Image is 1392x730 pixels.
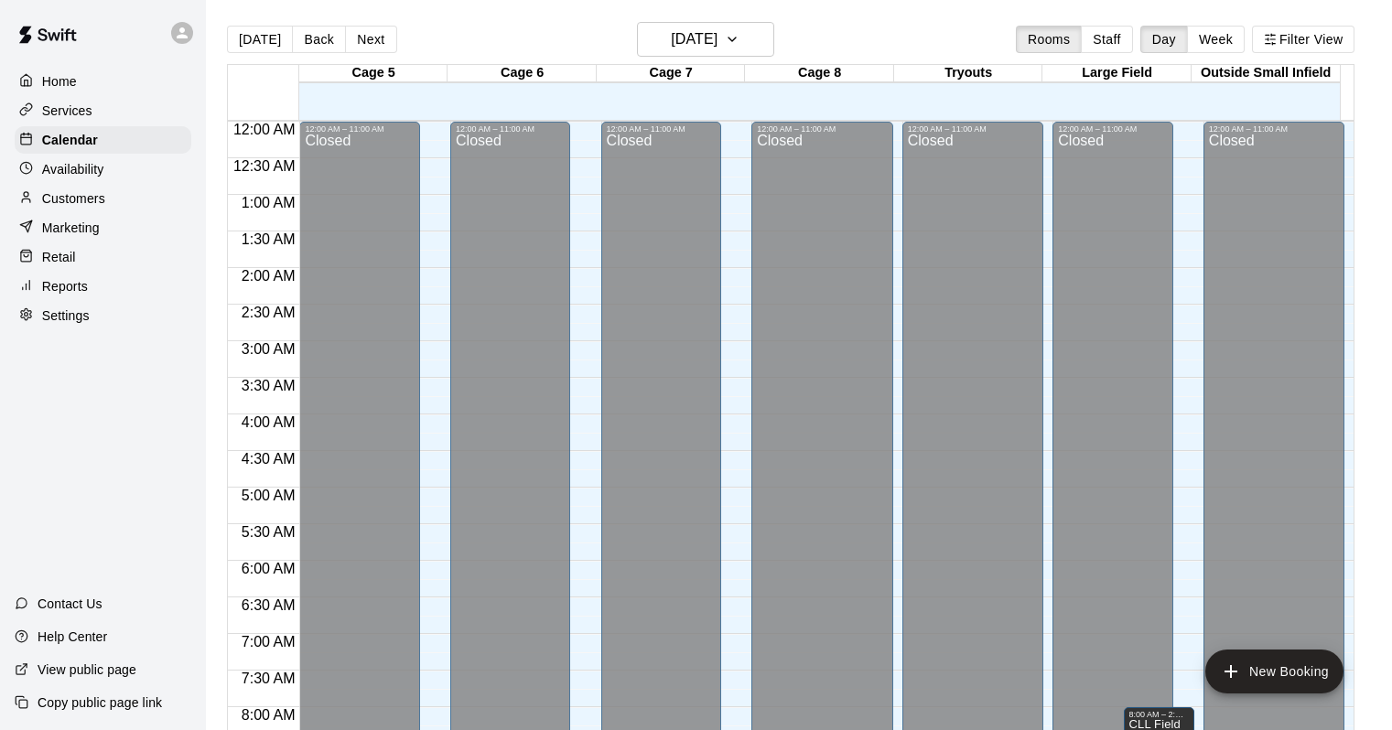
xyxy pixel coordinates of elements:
a: Marketing [15,214,191,242]
button: Next [345,26,396,53]
button: Rooms [1016,26,1082,53]
span: 4:00 AM [237,414,300,430]
a: Availability [15,156,191,183]
span: 12:30 AM [229,158,300,174]
button: [DATE] [637,22,774,57]
p: Calendar [42,131,98,149]
p: Help Center [38,628,107,646]
div: 12:00 AM – 11:00 AM [757,124,888,134]
span: 6:30 AM [237,597,300,613]
a: Services [15,97,191,124]
a: Home [15,68,191,95]
div: Outside Small Infield [1192,65,1341,82]
p: Reports [42,277,88,295]
p: Settings [42,306,90,325]
span: 4:30 AM [237,451,300,467]
button: Filter View [1252,26,1354,53]
div: 12:00 AM – 11:00 AM [607,124,716,134]
div: Cage 8 [745,65,894,82]
p: Retail [42,248,76,266]
p: Contact Us [38,595,103,613]
button: Day [1140,26,1188,53]
p: Home [42,72,77,91]
span: 5:00 AM [237,488,300,503]
div: Cage 5 [299,65,448,82]
span: 12:00 AM [229,122,300,137]
a: Customers [15,185,191,212]
div: 8:00 AM – 2:00 PM [1129,710,1189,719]
h6: [DATE] [671,27,718,52]
a: Calendar [15,126,191,154]
span: 2:00 AM [237,268,300,284]
a: Reports [15,273,191,300]
div: Cage 7 [597,65,746,82]
span: 1:00 AM [237,195,300,210]
p: Marketing [42,219,100,237]
span: 3:30 AM [237,378,300,393]
div: 12:00 AM – 11:00 AM [456,124,565,134]
div: 12:00 AM – 11:00 AM [305,124,414,134]
span: 2:30 AM [237,305,300,320]
div: Tryouts [894,65,1043,82]
button: [DATE] [227,26,293,53]
a: Retail [15,243,191,271]
span: 1:30 AM [237,231,300,247]
div: Large Field [1042,65,1192,82]
span: 7:30 AM [237,671,300,686]
a: Settings [15,302,191,329]
span: 5:30 AM [237,524,300,540]
span: 6:00 AM [237,561,300,576]
span: 7:00 AM [237,634,300,649]
button: Staff [1081,26,1133,53]
button: Back [292,26,346,53]
p: Copy public page link [38,693,162,712]
span: 8:00 AM [237,707,300,723]
p: Availability [42,160,104,178]
button: add [1205,649,1343,693]
p: Services [42,102,92,120]
div: Cage 6 [448,65,597,82]
div: 12:00 AM – 11:00 AM [908,124,1039,134]
div: 12:00 AM – 11:00 AM [1058,124,1167,134]
button: Week [1187,26,1245,53]
p: Customers [42,189,105,208]
p: View public page [38,660,136,679]
span: 3:00 AM [237,341,300,357]
div: 12:00 AM – 11:00 AM [1209,124,1340,134]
